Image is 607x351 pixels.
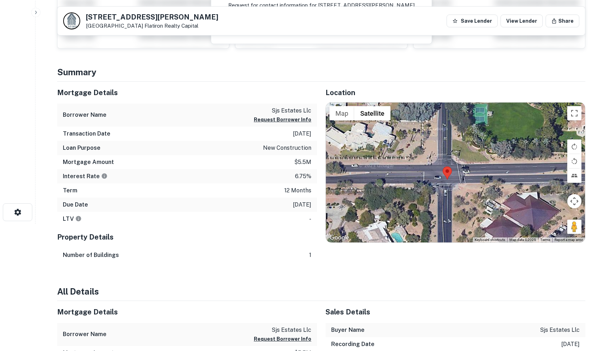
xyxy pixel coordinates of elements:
p: [DATE] [293,130,311,138]
p: sjs estates llc [254,106,311,115]
h5: Mortgage Details [57,87,317,98]
span: Map data ©2025 [509,238,536,242]
p: 6.75% [295,172,311,181]
p: - [309,215,311,223]
button: Tilt map [567,169,581,183]
p: [DATE] [293,201,311,209]
img: Google [328,233,351,242]
h6: LTV [63,215,82,223]
a: Flatiron Realty Capital [144,23,198,29]
h6: Number of Buildings [63,251,119,259]
button: Request Borrower Info [254,115,311,124]
p: [STREET_ADDRESS][PERSON_NAME] [318,1,415,10]
p: $5.5m [294,158,311,166]
h6: Buyer Name [331,326,365,334]
h6: Loan Purpose [63,144,100,152]
button: Rotate map clockwise [567,139,581,154]
button: Show satellite imagery [354,106,390,120]
h5: Sales Details [326,307,585,317]
p: 12 months [284,186,311,195]
h6: Due Date [63,201,88,209]
h5: Property Details [57,232,317,242]
button: Share [546,15,579,27]
p: sjs estates llc [540,326,580,334]
a: Report a map error [554,238,583,242]
button: Save Lender [447,15,498,27]
h5: [STREET_ADDRESS][PERSON_NAME] [86,13,218,21]
h6: Interest Rate [63,172,108,181]
h6: Term [63,186,77,195]
button: Toggle fullscreen view [567,106,581,120]
h5: Location [326,87,585,98]
p: [GEOGRAPHIC_DATA] [86,23,218,29]
button: Rotate map counterclockwise [567,154,581,168]
h5: Mortgage Details [57,307,317,317]
p: 1 [309,251,311,259]
svg: The interest rates displayed on the website are for informational purposes only and may be report... [101,173,108,179]
button: Request Borrower Info [254,335,311,343]
p: sjs estates llc [254,326,311,334]
button: Map camera controls [567,194,581,208]
a: View Lender [501,15,543,27]
p: new construction [263,144,311,152]
h6: Mortgage Amount [63,158,114,166]
button: Drag Pegman onto the map to open Street View [567,220,581,234]
button: Show street map [329,106,354,120]
h4: All Details [57,285,585,298]
a: Open this area in Google Maps (opens a new window) [328,233,351,242]
p: Request for contact information for [228,1,317,10]
h6: Borrower Name [63,330,106,339]
p: [DATE] [561,340,580,349]
h6: Transaction Date [63,130,110,138]
a: Terms (opens in new tab) [540,238,550,242]
h4: Summary [57,66,585,78]
button: Keyboard shortcuts [475,237,505,242]
svg: LTVs displayed on the website are for informational purposes only and may be reported incorrectly... [75,215,82,222]
h6: Borrower Name [63,111,106,119]
iframe: Chat Widget [572,294,607,328]
h6: Recording Date [331,340,374,349]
